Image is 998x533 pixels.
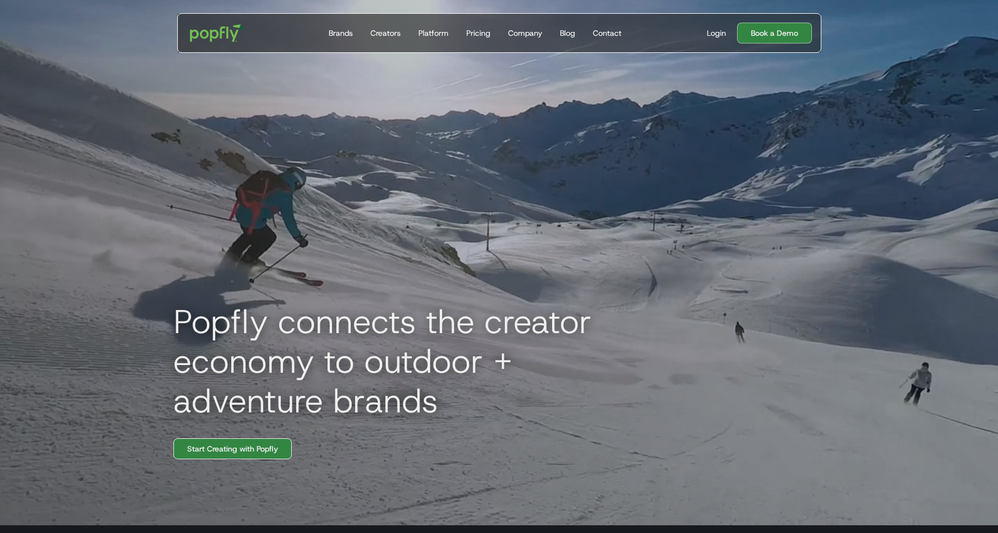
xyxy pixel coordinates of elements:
[182,17,253,50] a: home
[414,14,453,52] a: Platform
[737,23,812,43] a: Book a Demo
[370,28,401,39] div: Creators
[707,28,726,39] div: Login
[324,14,357,52] a: Brands
[329,28,353,39] div: Brands
[508,28,542,39] div: Company
[702,28,730,39] a: Login
[588,14,626,52] a: Contact
[173,438,292,459] a: Start Creating with Popfly
[504,14,547,52] a: Company
[462,14,495,52] a: Pricing
[560,28,575,39] div: Blog
[418,28,449,39] div: Platform
[165,302,660,421] h1: Popfly connects the creator economy to outdoor + adventure brands
[466,28,490,39] div: Pricing
[555,14,580,52] a: Blog
[366,14,405,52] a: Creators
[593,28,621,39] div: Contact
